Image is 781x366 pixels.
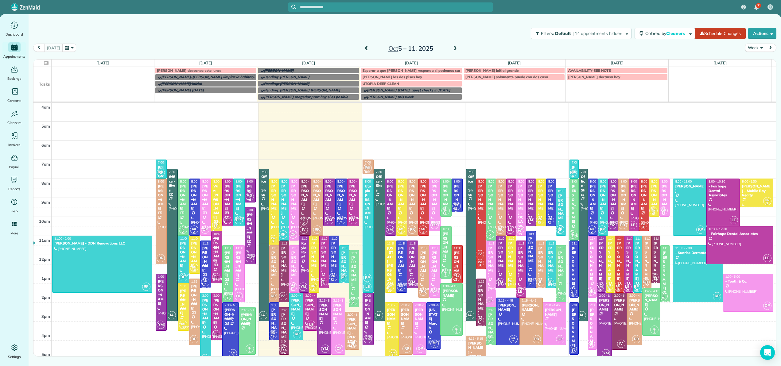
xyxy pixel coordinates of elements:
span: 11:15 - 2:30 [281,241,298,245]
div: Office - Shcs [169,175,176,192]
span: 11:30 - 2:15 [420,246,437,250]
span: OP [516,225,524,234]
div: [PERSON_NAME] [321,241,328,272]
div: [PERSON_NAME] [202,184,209,210]
span: 11:00 - 2:00 [635,237,652,241]
div: [PERSON_NAME] [508,241,515,272]
span: 11:00 - 1:30 [331,237,348,241]
span: [PERSON_NAME] inicial [161,81,202,86]
span: 7:30 - 3:30 [376,170,390,174]
span: IC [489,232,491,235]
span: 8:30 - 11:00 [558,189,575,193]
div: [PERSON_NAME] [548,184,554,215]
div: [PERSON_NAME] [498,184,504,215]
span: LE [349,216,357,224]
div: [PERSON_NAME] [661,184,668,210]
div: [PERSON_NAME] [331,241,337,272]
small: 3 [536,220,544,225]
small: 3 [639,224,647,230]
small: 3 [397,229,405,235]
div: [PERSON_NAME] [653,241,659,281]
div: [PERSON_NAME] [301,184,309,206]
span: KM [538,218,542,221]
a: Filters: Default | 14 appointments hidden [528,28,631,39]
span: RP [279,230,287,239]
button: Filters: Default | 14 appointments hidden [531,28,631,39]
div: [PERSON_NAME] [291,184,297,215]
span: KR [192,227,196,230]
span: 8:00 - 10:45 [641,179,658,183]
div: [PERSON_NAME] [558,194,564,225]
div: [PERSON_NAME] [600,184,606,210]
div: [PERSON_NAME] [311,241,317,272]
span: 11:00 - 2:00 [608,237,625,241]
div: [PERSON_NAME] [631,184,637,210]
span: CM [421,227,425,230]
div: [PERSON_NAME] [528,237,534,268]
div: [PERSON_NAME] [675,184,705,193]
small: 2 [179,229,187,235]
span: 8:00 - 10:45 [610,179,627,183]
div: [PERSON_NAME] [590,184,596,210]
span: RP [569,168,577,177]
span: IV [300,225,308,234]
div: - Fairhope Dental Associates [708,232,771,236]
span: LE [223,216,231,224]
a: Payroll [2,153,26,170]
span: 8:00 - 11:00 [180,179,196,183]
a: [DATE] [199,60,212,65]
div: [PERSON_NAME] [488,184,494,215]
span: 7:00 - 8:00 [158,160,173,164]
span: CM [641,222,645,226]
svg: Focus search [291,5,296,10]
small: 2 [337,220,345,225]
span: 8:00 - 9:30 [742,179,757,183]
a: Contacts [2,87,26,104]
span: 8:00 - 11:00 [398,179,415,183]
div: [PERSON_NAME] [247,213,254,239]
div: [PERSON_NAME] [599,241,604,281]
div: [PERSON_NAME] [651,184,657,210]
div: [PERSON_NAME] [442,232,449,258]
span: Payroll [9,164,20,170]
span: 8:00 - 10:30 [528,179,545,183]
div: [PERSON_NAME] [620,184,627,210]
span: KR [548,218,552,221]
span: 11:00 - 1:30 [654,237,670,241]
div: [PERSON_NAME] [313,184,321,206]
div: [PERSON_NAME] [571,184,577,224]
span: 11:30 - 2:15 [431,246,448,250]
span: 11:30 - 2:30 [271,246,288,250]
span: 8:00 - 10:45 [620,179,637,183]
div: [US_STATE][PERSON_NAME] [387,246,394,290]
span: 11:15 - 2:00 [387,241,404,245]
div: [PERSON_NAME] [337,184,345,206]
small: 3 [650,210,657,216]
a: [DATE] [713,60,727,65]
small: 2 [546,220,554,225]
div: [PERSON_NAME] [453,184,461,210]
span: YM [608,221,616,229]
span: UTOPIA DEEP CLEAN [363,81,399,86]
a: Bookings [2,64,26,82]
span: OP [659,206,668,215]
span: 8:00 - 11:15 [291,179,308,183]
a: Appointments [2,42,26,60]
span: OP [289,230,297,239]
span: Colored by [645,31,687,36]
span: RP [235,216,243,224]
div: Kayla Roof [301,241,307,259]
span: 8:00 - 10:45 [431,179,448,183]
span: 11:00 - 1:45 [321,237,338,241]
span: Contacts [7,98,21,104]
small: 2 [486,234,494,240]
div: Office - Shcs [468,175,474,197]
small: 3 [419,229,427,235]
span: KM [271,237,275,240]
div: [PERSON_NAME] [157,165,165,191]
div: [PERSON_NAME] [508,184,515,215]
span: 8:00 - 11:00 [191,179,208,183]
span: KM [214,222,218,226]
div: [PERSON_NAME] - DC LAWN [518,184,524,233]
span: Pending: [PERSON_NAME] [264,75,309,79]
